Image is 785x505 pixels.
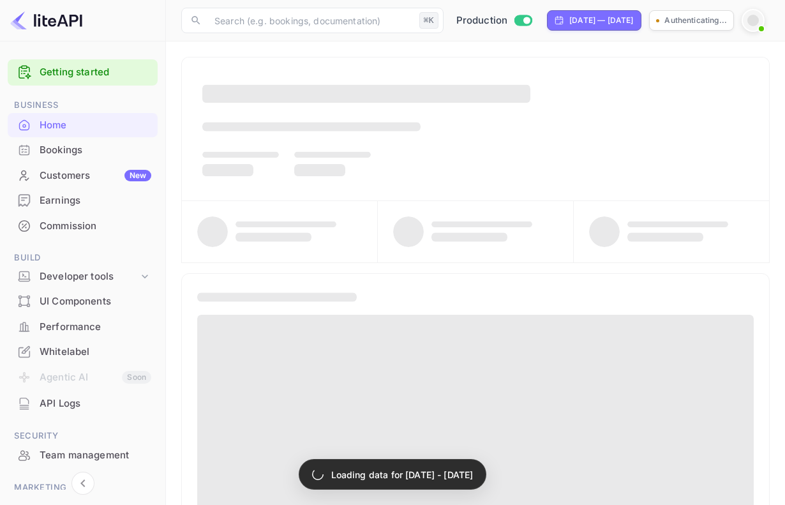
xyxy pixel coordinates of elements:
div: Home [8,113,158,138]
a: UI Components [8,289,158,313]
span: Build [8,251,158,265]
div: UI Components [40,294,151,309]
a: API Logs [8,391,158,415]
a: Commission [8,214,158,237]
div: Whitelabel [40,345,151,359]
div: Bookings [8,138,158,163]
div: Earnings [40,193,151,208]
div: Whitelabel [8,340,158,365]
div: New [124,170,151,181]
div: Developer tools [8,266,158,288]
input: Search (e.g. bookings, documentation) [207,8,414,33]
a: Getting started [40,65,151,80]
div: Commission [8,214,158,239]
a: CustomersNew [8,163,158,187]
span: Security [8,429,158,443]
span: Business [8,98,158,112]
a: Earnings [8,188,158,212]
div: Earnings [8,188,158,213]
div: Bookings [40,143,151,158]
a: Bookings [8,138,158,162]
div: CustomersNew [8,163,158,188]
p: Loading data for [DATE] - [DATE] [331,468,474,481]
div: [DATE] — [DATE] [569,15,633,26]
div: Commission [40,219,151,234]
img: LiteAPI logo [10,10,82,31]
a: Whitelabel [8,340,158,363]
div: Performance [40,320,151,335]
a: Home [8,113,158,137]
div: Team management [40,448,151,463]
div: Home [40,118,151,133]
a: Team management [8,443,158,467]
div: Click to change the date range period [547,10,641,31]
a: Performance [8,315,158,338]
div: Team management [8,443,158,468]
div: Performance [8,315,158,340]
p: Authenticating... [664,15,727,26]
div: Getting started [8,59,158,86]
span: Production [456,13,508,28]
button: Collapse navigation [71,472,94,495]
div: ⌘K [419,12,438,29]
div: Switch to Sandbox mode [451,13,537,28]
div: Customers [40,169,151,183]
div: API Logs [40,396,151,411]
span: Marketing [8,481,158,495]
div: API Logs [8,391,158,416]
div: Developer tools [40,269,138,284]
div: UI Components [8,289,158,314]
